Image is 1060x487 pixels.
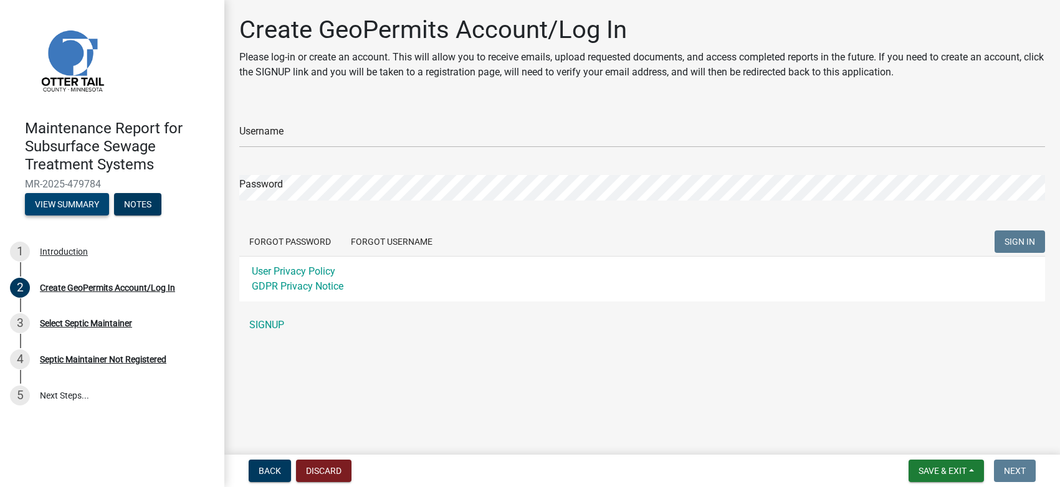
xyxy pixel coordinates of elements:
div: 4 [10,349,30,369]
h4: Maintenance Report for Subsurface Sewage Treatment Systems [25,120,214,173]
p: Please log-in or create an account. This will allow you to receive emails, upload requested docum... [239,50,1045,80]
a: User Privacy Policy [252,265,335,277]
wm-modal-confirm: Summary [25,201,109,210]
wm-modal-confirm: Notes [114,201,161,210]
a: GDPR Privacy Notice [252,280,343,292]
span: Next [1004,466,1026,476]
img: Otter Tail County, Minnesota [25,13,118,106]
button: SIGN IN [995,230,1045,253]
button: Next [994,460,1036,482]
div: 5 [10,385,30,405]
button: Forgot Password [239,230,341,253]
span: Back [259,466,281,476]
span: MR-2025-479784 [25,178,199,190]
a: SIGNUP [239,313,1045,338]
div: Create GeoPermits Account/Log In [40,283,175,292]
button: Back [249,460,291,482]
div: Septic Maintainer Not Registered [40,355,166,364]
div: Select Septic Maintainer [40,319,132,328]
button: View Summary [25,193,109,215]
span: SIGN IN [1005,237,1035,247]
div: 2 [10,278,30,298]
button: Notes [114,193,161,215]
button: Forgot Username [341,230,442,253]
span: Save & Exit [919,466,967,476]
div: 1 [10,242,30,262]
button: Save & Exit [909,460,984,482]
div: Introduction [40,247,88,256]
div: 3 [10,313,30,333]
button: Discard [296,460,351,482]
h1: Create GeoPermits Account/Log In [239,15,1045,45]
